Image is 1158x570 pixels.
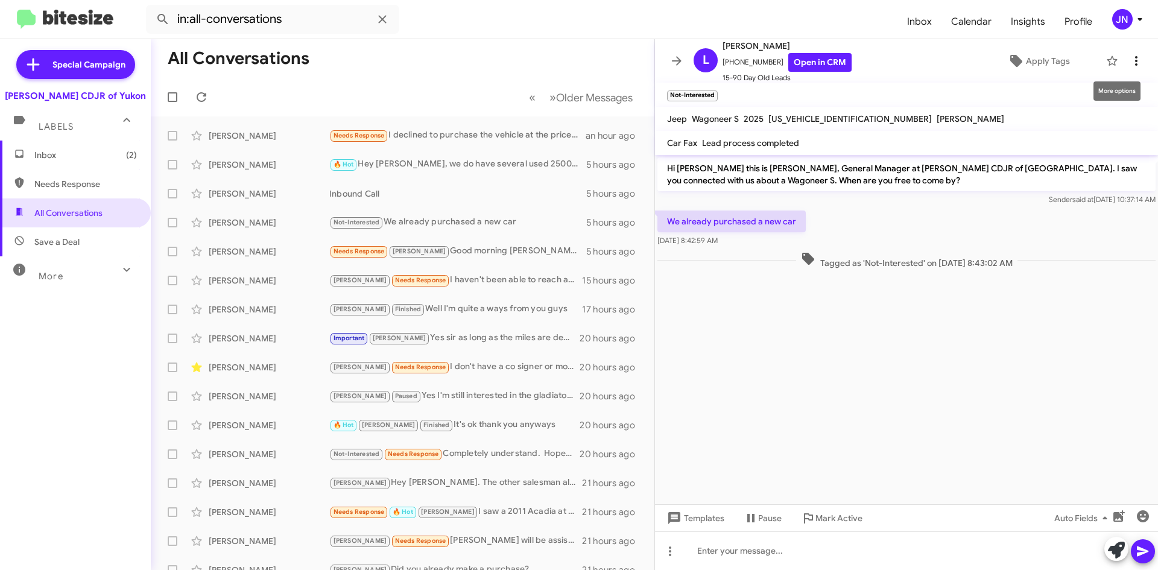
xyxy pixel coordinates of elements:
[897,4,941,39] a: Inbox
[744,113,764,124] span: 2025
[758,507,782,529] span: Pause
[16,50,135,79] a: Special Campaign
[334,508,385,516] span: Needs Response
[395,305,422,313] span: Finished
[586,188,645,200] div: 5 hours ago
[586,159,645,171] div: 5 hours ago
[334,392,387,400] span: [PERSON_NAME]
[329,128,586,142] div: I declined to purchase the vehicle at the price that was offered.
[334,363,387,371] span: [PERSON_NAME]
[395,276,446,284] span: Needs Response
[586,245,645,258] div: 5 hours ago
[657,236,718,245] span: [DATE] 8:42:59 AM
[723,72,852,84] span: 15-90 Day Old Leads
[209,217,329,229] div: [PERSON_NAME]
[329,476,582,490] div: Hey [PERSON_NAME]. The other salesman already let me know we cant get anything done. Your offer o...
[393,508,413,516] span: 🔥 Hot
[1049,195,1156,204] span: Sender [DATE] 10:37:14 AM
[209,535,329,547] div: [PERSON_NAME]
[334,218,380,226] span: Not-Interested
[334,160,354,168] span: 🔥 Hot
[126,149,137,161] span: (2)
[586,217,645,229] div: 5 hours ago
[815,507,862,529] span: Mark Active
[373,334,426,342] span: [PERSON_NAME]
[941,4,1001,39] a: Calendar
[937,113,1004,124] span: [PERSON_NAME]
[586,130,645,142] div: an hour ago
[580,390,645,402] div: 20 hours ago
[734,507,791,529] button: Pause
[582,535,645,547] div: 21 hours ago
[582,303,645,315] div: 17 hours ago
[334,305,387,313] span: [PERSON_NAME]
[667,138,697,148] span: Car Fax
[209,274,329,287] div: [PERSON_NAME]
[522,85,543,110] button: Previous
[329,505,582,519] div: I saw a 2011 Acadia at a different location I'm interested in. Can't make it in [DATE]. But I'll ...
[1054,507,1112,529] span: Auto Fields
[329,447,580,461] div: Completely understand. Hopefully everything works out for you. If there is anything we can do to ...
[334,421,354,429] span: 🔥 Hot
[209,419,329,431] div: [PERSON_NAME]
[556,91,633,104] span: Older Messages
[395,537,446,545] span: Needs Response
[334,479,387,487] span: [PERSON_NAME]
[703,51,709,70] span: L
[423,421,450,429] span: Finished
[580,361,645,373] div: 20 hours ago
[329,302,582,316] div: Well I'm quite a ways from you guys
[582,477,645,489] div: 21 hours ago
[34,236,80,248] span: Save a Deal
[39,271,63,282] span: More
[146,5,399,34] input: Search
[209,188,329,200] div: [PERSON_NAME]
[1072,195,1093,204] span: said at
[34,178,137,190] span: Needs Response
[329,389,580,403] div: Yes I'm still interested in the gladiator or can be an older jeep . Is there any way I can do the...
[329,534,582,548] div: [PERSON_NAME] will be assisting you.
[334,247,385,255] span: Needs Response
[580,332,645,344] div: 20 hours ago
[1045,507,1122,529] button: Auto Fields
[665,507,724,529] span: Templates
[388,450,439,458] span: Needs Response
[334,276,387,284] span: [PERSON_NAME]
[582,506,645,518] div: 21 hours ago
[657,211,806,232] p: We already purchased a new car
[329,188,586,200] div: Inbound Call
[209,361,329,373] div: [PERSON_NAME]
[334,537,387,545] span: [PERSON_NAME]
[329,157,586,171] div: Hey [PERSON_NAME], we do have several used 2500s available. Is there any specific year, mileage, ...
[52,59,125,71] span: Special Campaign
[1093,81,1141,101] div: More options
[1055,4,1102,39] a: Profile
[209,130,329,142] div: [PERSON_NAME]
[1112,9,1133,30] div: JN
[702,138,799,148] span: Lead process completed
[329,244,586,258] div: Good morning [PERSON_NAME]! I am still looking into TRADING IN my 2017 Dodge Caravan for somethin...
[667,113,687,124] span: Jeep
[582,274,645,287] div: 15 hours ago
[34,149,137,161] span: Inbox
[655,507,734,529] button: Templates
[362,421,416,429] span: [PERSON_NAME]
[329,215,586,229] div: We already purchased a new car
[329,360,580,374] div: I don't have a co signer or money down, and although I'm about to be caught up on my payments on ...
[580,448,645,460] div: 20 hours ago
[209,245,329,258] div: [PERSON_NAME]
[209,332,329,344] div: [PERSON_NAME]
[421,508,475,516] span: [PERSON_NAME]
[1102,9,1145,30] button: JN
[542,85,640,110] button: Next
[209,159,329,171] div: [PERSON_NAME]
[334,450,380,458] span: Not-Interested
[549,90,556,105] span: »
[209,448,329,460] div: [PERSON_NAME]
[580,419,645,431] div: 20 hours ago
[1026,50,1070,72] span: Apply Tags
[529,90,536,105] span: «
[334,131,385,139] span: Needs Response
[34,207,103,219] span: All Conversations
